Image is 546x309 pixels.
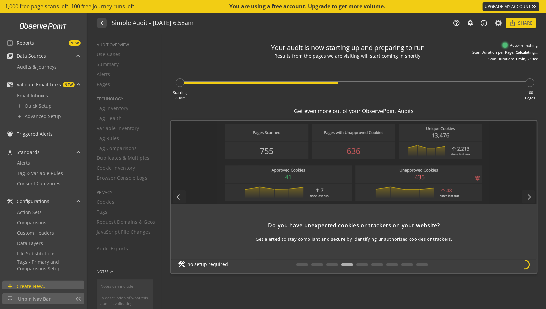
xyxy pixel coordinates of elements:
[518,17,533,29] span: Share
[17,149,40,155] span: Standards
[7,283,13,290] mat-icon: add
[17,230,54,236] span: Custom Headers
[509,20,516,26] mat-icon: ios_share
[63,82,75,87] span: NEW
[17,180,60,187] span: Consent Categories
[488,56,514,62] div: Scan Duration:
[17,283,47,290] span: Create New...
[17,114,22,119] mat-icon: add
[17,53,46,59] span: Data Sources
[108,268,115,275] mat-icon: keyboard_arrow_up
[2,37,84,49] a: ReportsNEW
[483,2,539,11] a: UPGRADE MY ACCOUNT
[17,160,30,166] span: Alerts
[522,190,535,204] mat-icon: arrow_forward
[269,53,427,60] div: Results from the pages we are visiting will start coming in shortly.
[17,131,53,137] span: Triggered Alerts
[5,3,134,10] span: 1,000 free page scans left, 100 free journey runs left
[2,50,84,62] mat-expansion-panel-header: Data Sources
[178,261,228,268] div: no setup required
[97,264,115,280] button: NOTES
[170,107,538,115] div: Get even more out of your ObservePoint Audits
[17,240,43,246] span: Data Layers
[17,219,46,226] span: Comparisons
[98,19,105,27] mat-icon: navigate_before
[229,3,386,10] div: You are using a free account. Upgrade to get more volume.
[17,198,49,205] span: Configurations
[17,92,48,99] span: Email Inboxes
[7,198,13,205] mat-icon: construction
[515,56,538,62] div: 1 min, 23 sec
[7,131,13,137] mat-icon: notifications_active
[178,260,186,268] mat-icon: construction
[2,90,84,127] div: Validate Email LinksNEW
[7,149,13,155] mat-icon: architecture
[178,222,531,229] div: Do you have unexpected cookies or trackers on your website?
[2,158,84,194] div: Standards
[503,43,538,48] div: Auto-refreshing
[467,19,473,26] mat-icon: add_alert
[25,103,52,109] span: Quick Setup
[7,40,13,46] mat-icon: list_alt
[531,3,537,10] mat-icon: keyboard_double_arrow_right
[17,40,34,46] span: Reports
[17,64,57,70] span: Audits & Journeys
[271,43,425,53] div: Your audit is now starting up and preparing to run
[2,281,84,292] a: Create New...
[17,259,61,272] span: Tags - Primary and Comparisons Setup
[7,53,13,59] mat-icon: library_books
[17,170,63,176] span: Tag & Variable Rules
[2,196,84,207] mat-expansion-panel-header: Configurations
[2,79,84,90] mat-expansion-panel-header: Validate Email LinksNEW
[2,62,84,77] div: Data Sources
[69,40,81,46] span: NEW
[506,18,536,28] button: Share
[2,207,84,277] div: Configurations
[173,90,187,100] div: Starting Audit
[173,190,186,204] mat-icon: arrow_back
[2,128,84,140] a: Triggered Alerts
[17,209,42,215] span: Action Sets
[17,250,56,257] span: File Substitutions
[525,90,535,100] div: 100 Pages
[516,50,538,55] div: Calculating...
[453,19,460,27] mat-icon: help_outline
[112,20,194,27] h1: Simple Audit - 18 August 2025 | 6:58am
[2,147,84,158] mat-expansion-panel-header: Standards
[7,81,13,88] mat-icon: mark_email_read
[472,50,514,55] div: Scan Duration per Page:
[256,236,452,242] span: Get alerted to stay compliant and secure by identifying unauthorized cookies or trackers.
[18,296,72,302] span: Unpin Nav Bar
[480,19,488,27] mat-icon: info_outline
[17,103,22,109] mat-icon: add
[25,113,61,119] span: Advanced Setup
[17,81,61,88] span: Validate Email Links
